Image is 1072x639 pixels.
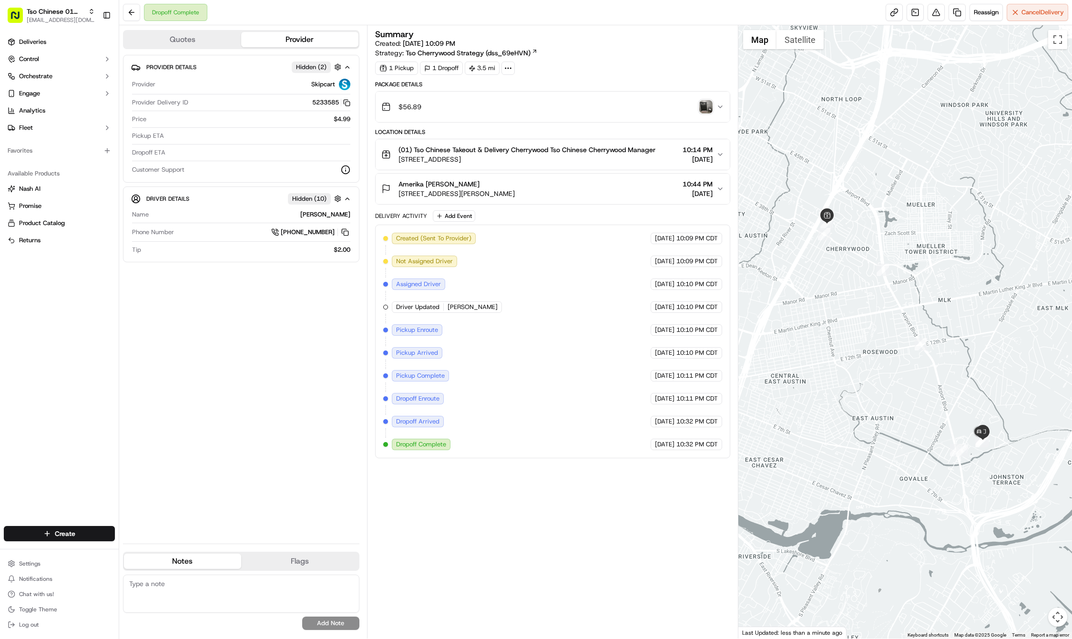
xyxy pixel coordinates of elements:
[124,554,241,569] button: Notes
[131,59,351,75] button: Provider DetailsHidden (2)
[4,69,115,84] button: Orchestrate
[19,89,40,98] span: Engage
[741,626,772,639] img: Google
[131,191,351,206] button: Driver DetailsHidden (10)
[655,440,674,449] span: [DATE]
[676,371,718,380] span: 10:11 PM CDT
[1048,30,1067,49] button: Toggle fullscreen view
[465,62,500,75] div: 3.5 mi
[676,326,718,334] span: 10:10 PM CDT
[4,4,99,27] button: Tso Chinese 01 Cherrywood[EMAIL_ADDRESS][DOMAIN_NAME]
[908,632,949,639] button: Keyboard shortcuts
[406,48,531,58] span: Tso Cherrywood Strategy (dss_69eHVN)
[1048,608,1067,627] button: Map camera controls
[396,394,439,403] span: Dropoff Enroute
[124,32,241,47] button: Quotes
[396,280,441,289] span: Assigned Driver
[396,417,439,426] span: Dropoff Arrived
[19,560,41,567] span: Settings
[398,102,421,112] span: $56.89
[420,62,463,75] div: 1 Dropoff
[375,81,731,88] div: Package Details
[398,179,480,189] span: Amerika [PERSON_NAME]
[4,120,115,135] button: Fleet
[132,80,155,89] span: Provider
[132,115,146,124] span: Price
[743,30,776,49] button: Show street map
[132,148,165,157] span: Dropoff ETA
[292,195,327,203] span: Hidden ( 10 )
[1031,632,1069,638] a: Report a map error
[271,227,350,237] a: [PHONE_NUMBER]
[241,32,358,47] button: Provider
[19,38,46,46] span: Deliveries
[655,349,674,357] span: [DATE]
[4,34,115,50] a: Deliveries
[375,62,418,75] div: 1 Pickup
[683,179,713,189] span: 10:44 PM
[970,4,1003,21] button: Reassign
[4,86,115,101] button: Engage
[19,55,39,63] span: Control
[19,606,57,613] span: Toggle Theme
[655,394,674,403] span: [DATE]
[288,193,344,205] button: Hidden (10)
[683,145,713,155] span: 10:14 PM
[132,132,164,140] span: Pickup ETA
[655,371,674,380] span: [DATE]
[132,228,174,237] span: Phone Number
[8,185,111,193] a: Nash AI
[311,80,335,89] span: Skipcart
[396,349,438,357] span: Pickup Arrived
[132,246,141,254] span: Tip
[27,7,84,16] button: Tso Chinese 01 Cherrywood
[398,145,655,155] span: (01) Tso Chinese Takeout & Delivery Cherrywood Tso Chinese Cherrywood Manager
[132,98,188,107] span: Provider Delivery ID
[19,124,33,132] span: Fleet
[4,166,115,181] div: Available Products
[376,139,730,170] button: (01) Tso Chinese Takeout & Delivery Cherrywood Tso Chinese Cherrywood Manager[STREET_ADDRESS]10:1...
[1021,8,1064,17] span: Cancel Delivery
[877,264,889,276] div: 3
[292,61,344,73] button: Hidden (2)
[1012,632,1025,638] a: Terms (opens in new tab)
[954,632,1006,638] span: Map data ©2025 Google
[820,217,833,230] div: 1
[655,257,674,266] span: [DATE]
[339,79,350,90] img: profile_skipcart_partner.png
[375,30,414,39] h3: Summary
[655,417,674,426] span: [DATE]
[312,98,350,107] button: 5233585
[975,435,988,447] div: 9
[19,72,52,81] span: Orchestrate
[683,155,713,164] span: [DATE]
[683,189,713,198] span: [DATE]
[132,165,184,174] span: Customer Support
[19,219,65,227] span: Product Catalog
[448,303,498,311] span: [PERSON_NAME]
[396,303,439,311] span: Driver Updated
[676,440,718,449] span: 10:32 PM CDT
[676,234,718,243] span: 10:09 PM CDT
[8,219,111,227] a: Product Catalog
[1007,4,1068,21] button: CancelDelivery
[145,246,350,254] div: $2.00
[396,371,445,380] span: Pickup Complete
[776,30,824,49] button: Show satellite imagery
[281,228,335,237] span: [PHONE_NUMBER]
[655,326,674,334] span: [DATE]
[19,185,41,193] span: Nash AI
[27,16,95,24] button: [EMAIL_ADDRESS][DOMAIN_NAME]
[818,228,830,240] div: 2
[19,621,39,629] span: Log out
[699,100,713,113] button: photo_proof_of_delivery image
[676,417,718,426] span: 10:32 PM CDT
[398,189,515,198] span: [STREET_ADDRESS][PERSON_NAME]
[396,440,446,449] span: Dropoff Complete
[655,234,674,243] span: [DATE]
[396,257,453,266] span: Not Assigned Driver
[403,39,455,48] span: [DATE] 10:09 PM
[8,236,111,245] a: Returns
